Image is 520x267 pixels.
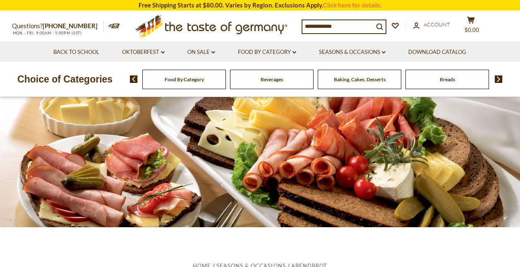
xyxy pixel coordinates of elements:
[43,22,98,29] a: [PHONE_NUMBER]
[261,76,283,83] a: Beverages
[424,21,450,28] span: Account
[459,16,484,37] button: $0.00
[238,48,296,57] a: Food By Category
[122,48,165,57] a: Oktoberfest
[323,1,382,9] a: Click here for details.
[12,31,82,35] span: MON - FRI, 9:00AM - 5:00PM (EST)
[187,48,215,57] a: On Sale
[12,21,104,32] p: Questions?
[334,76,386,83] a: Baking, Cakes, Desserts
[465,27,479,33] span: $0.00
[319,48,386,57] a: Seasons & Occasions
[53,48,99,57] a: Back to School
[495,75,503,83] img: next arrow
[165,76,204,83] a: Food By Category
[413,20,450,29] a: Account
[440,76,455,83] a: Breads
[130,75,138,83] img: previous arrow
[408,48,466,57] a: Download Catalog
